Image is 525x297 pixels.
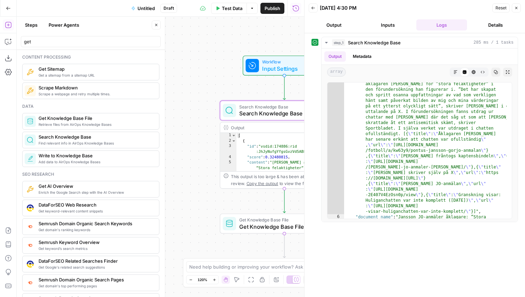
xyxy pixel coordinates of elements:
[416,19,467,30] button: Logs
[27,87,34,94] img: jlmgu399hrhymlku2g1lv3es8mdc
[39,183,153,190] span: Get AI Overview
[39,246,153,251] span: Get keyword’s search metrics
[327,214,344,225] div: 6
[27,186,34,193] img: 73nre3h8eff8duqnn8tc5kmlnmbe
[39,220,153,227] span: Semrush Domain Organic Search Keywords
[349,51,376,62] button: Metadata
[21,19,42,30] button: Steps
[283,234,285,258] g: Edge from step_2 to end
[22,54,159,60] div: Content processing
[39,91,153,97] span: Scrape a webpage and retry multiple times.
[39,227,153,233] span: Get domain's ranking keywords
[24,38,158,45] input: Search steps
[44,19,83,30] button: Power Agents
[492,3,510,12] button: Reset
[309,19,360,30] button: Output
[260,3,284,14] button: Publish
[22,103,159,110] div: Data
[39,208,153,214] span: Get keyword-relevant content snippets
[220,155,236,160] div: 4
[39,72,153,78] span: Get a sitemap from a sitemap URL
[27,261,34,268] img: 9u0p4zbvbrir7uayayktvs1v5eg0
[39,276,153,283] span: Semrush Domain Organic Search Pages
[327,70,344,214] div: 5
[327,68,346,77] span: array
[322,49,518,222] div: 285 ms / 1 tasks
[348,39,401,46] span: Search Knowledge Base
[220,133,236,139] div: 1
[322,37,518,48] button: 285 ms / 1 tasks
[22,171,159,177] div: Seo research
[220,144,236,155] div: 3
[247,181,278,186] span: Copy the output
[211,3,247,14] button: Test Data
[283,76,285,100] g: Edge from start to step_1
[220,101,349,189] div: Search Knowledge BaseSearch Knowledge BaseOutput[ { "id":"vsdid:174886:rid :JhJyNufgYfgsGvzVd5ABh...
[232,138,236,144] span: Toggle code folding, rows 2 through 6
[39,122,153,127] span: Retrieve files from AirOps Knowledge Bases
[262,64,303,73] span: Input Settings
[39,140,153,146] span: Find relevant info in AirOps Knowledge Bases
[220,138,236,144] div: 2
[239,217,326,223] span: Get Knowledge Base File
[324,51,346,62] button: Output
[220,55,349,76] div: WorkflowInput Settings
[283,189,285,213] g: Edge from step_1 to step_2
[474,40,514,46] span: 285 ms / 1 tasks
[39,84,153,91] span: Scrape Markdown
[27,224,34,229] img: p4kt2d9mz0di8532fmfgvfq6uqa0
[39,65,153,72] span: Get Sitemap
[27,69,34,76] img: f4ipyughhjoltrt2pmrkdvcgegex
[39,190,153,195] span: Enrich the Google Search step with the AI Overview
[239,109,327,117] span: Search Knowledge Base
[39,115,153,122] span: Get Knowledge Base File
[265,5,280,12] span: Publish
[470,19,521,30] button: Details
[495,5,507,11] span: Reset
[239,103,327,110] span: Search Knowledge Base
[198,277,207,282] span: 120%
[39,159,153,165] span: Add data to AirOps Knowledge Bases
[332,39,345,46] span: step_1
[220,213,349,234] div: Get Knowledge Base FileGet Knowledge Base File
[164,5,174,11] span: Draft
[39,257,153,264] span: DataForSEO Related Searches Finder
[39,283,153,289] span: Get domain's top performing pages
[137,5,155,12] span: Untitled
[39,264,153,270] span: Get Google's related search suggestions
[39,152,153,159] span: Write to Knowledge Base
[362,19,414,30] button: Inputs
[222,5,242,12] span: Test Data
[27,280,34,286] img: otu06fjiulrdwrqmbs7xihm55rg9
[39,201,153,208] span: DataForSEO Web Research
[239,222,326,231] span: Get Knowledge Base File
[232,133,236,139] span: Toggle code folding, rows 1 through 7
[127,3,159,14] button: Untitled
[231,173,345,186] div: This output is too large & has been abbreviated for review. to view the full content.
[231,124,326,131] div: Output
[27,204,34,211] img: 3hnddut9cmlpnoegpdll2wmnov83
[39,133,153,140] span: Search Knowledge Base
[27,242,34,248] img: v3j4otw2j2lxnxfkcl44e66h4fup
[262,59,303,65] span: Workflow
[39,239,153,246] span: Semrush Keyword Overview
